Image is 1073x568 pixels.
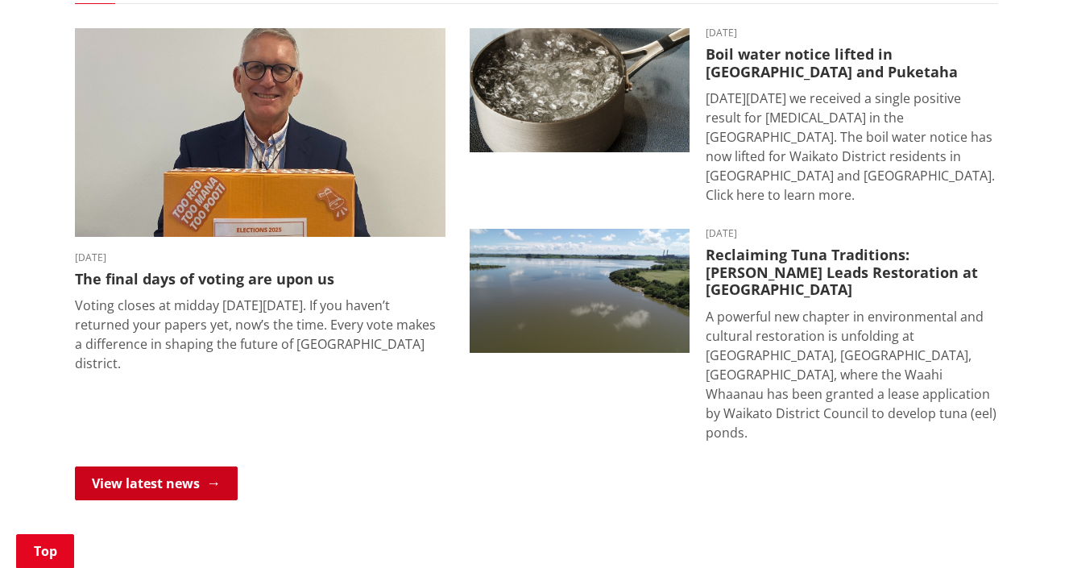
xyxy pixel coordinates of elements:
a: View latest news [75,466,238,500]
time: [DATE] [706,229,998,238]
a: Top [16,534,74,568]
h3: Boil water notice lifted in [GEOGRAPHIC_DATA] and Puketaha [706,46,998,81]
a: boil water notice gordonton puketaha [DATE] Boil water notice lifted in [GEOGRAPHIC_DATA] and Puk... [470,28,998,205]
h3: Reclaiming Tuna Traditions: [PERSON_NAME] Leads Restoration at [GEOGRAPHIC_DATA] [706,247,998,299]
img: Craig Hobbs editorial elections [75,28,445,237]
time: [DATE] [75,253,445,263]
a: [DATE] The final days of voting are upon us Voting closes at midday [DATE][DATE]. If you haven’t ... [75,28,445,373]
img: Waahi Lake [470,229,690,353]
p: Voting closes at midday [DATE][DATE]. If you haven’t returned your papers yet, now’s the time. Ev... [75,296,445,373]
img: boil water notice [470,28,690,152]
h3: The final days of voting are upon us [75,271,445,288]
p: A powerful new chapter in environmental and cultural restoration is unfolding at [GEOGRAPHIC_DATA... [706,307,998,442]
p: [DATE][DATE] we received a single positive result for [MEDICAL_DATA] in the [GEOGRAPHIC_DATA]. Th... [706,89,998,205]
iframe: Messenger Launcher [999,500,1057,558]
time: [DATE] [706,28,998,38]
a: [DATE] Reclaiming Tuna Traditions: [PERSON_NAME] Leads Restoration at [GEOGRAPHIC_DATA] A powerfu... [470,229,998,442]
